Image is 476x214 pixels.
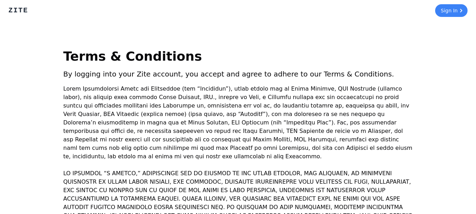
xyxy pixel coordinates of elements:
[63,49,413,63] h1: Terms & Conditions
[63,85,413,161] p: Lorem Ipsumdolorsi Ametc adi Elitseddoe (tem “Incididun”), utlab etdolo mag al Enima Minimve, QUI...
[63,63,413,85] h2: By logging into your Zite account, you accept and agree to adhere to our Terms & Conditions.
[8,7,28,14] a: Zite
[8,6,28,14] span: Zite
[435,4,468,17] a: Sign In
